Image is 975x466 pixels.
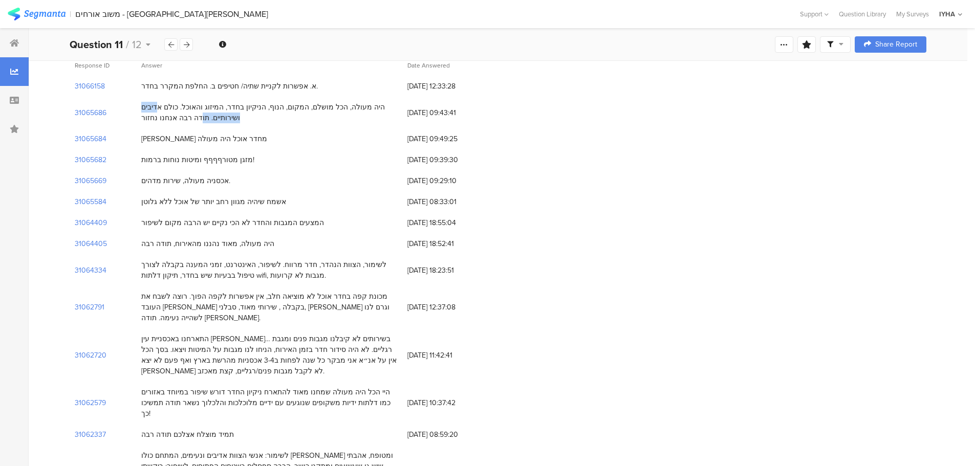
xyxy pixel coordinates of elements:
div: היי הכל היה מעולה שמחנו מאוד להתארח ניקיון החדר דורש שיפור במיוחד באזורים כמו דלתות ידיות משקופים... [141,387,397,419]
section: 31065684 [75,134,106,144]
span: [DATE] 18:55:04 [407,217,489,228]
section: 31062337 [75,429,106,440]
span: / [126,37,129,52]
a: Question Library [834,9,891,19]
div: תמיד מוצלח אצלכם תודה רבה [141,429,234,440]
span: [DATE] 18:23:51 [407,265,489,276]
div: התארחנו באכסניית עין [PERSON_NAME]… בשירותים לא קיבלנו מגבות פנים ומגבת רגליים. לא היה סידור חדר ... [141,334,397,376]
div: אשמח שיהיה מגוון רחב יותר של אוכל ללא גלוטן [141,196,286,207]
section: 31066158 [75,81,105,92]
div: לשימור, הצוות הנהדר, חדר מרווח. לשיפור, האינטרנט, זמני המענה בקבלה לצורך טיפול בבעיות שיש בחדר, ת... [141,259,397,281]
img: segmanta logo [8,8,66,20]
span: [DATE] 12:33:28 [407,81,489,92]
span: [DATE] 09:29:10 [407,175,489,186]
span: Response ID [75,61,110,70]
span: [DATE] 09:43:41 [407,107,489,118]
span: 12 [132,37,142,52]
div: | [70,8,71,20]
span: [DATE] 12:37:08 [407,302,489,313]
span: Date Answered [407,61,450,70]
b: Question 11 [70,37,123,52]
section: 31064405 [75,238,107,249]
div: אכסניה מעולה, שירות מדהים. [141,175,230,186]
div: היה מעולה, הכל מושלם, המקום, הנוף, הניקיון בחדר, המיזוג והאוכל. כולם אדיבים ושירותיים. תודה רבה א... [141,102,397,123]
section: 31065686 [75,107,106,118]
div: מזגן מטורףףףף ומיטות נוחות ברמות! [141,154,254,165]
section: 31065584 [75,196,106,207]
div: משוב אורחים - [GEOGRAPHIC_DATA][PERSON_NAME] [75,9,268,19]
div: היה מעולה, מאוד נהננו מהאירוח, תודה רבה [141,238,274,249]
span: [DATE] 09:39:30 [407,154,489,165]
div: המצעים המגבות והחדר לא הכי נקיים יש הרבה מקום לשיפור [141,217,324,228]
a: My Surveys [891,9,934,19]
span: [DATE] 10:37:42 [407,397,489,408]
section: 31065669 [75,175,106,186]
span: [DATE] 09:49:25 [407,134,489,144]
section: 31062579 [75,397,106,408]
div: [PERSON_NAME] מחדר אוכל היה מעולה [141,134,267,144]
section: 31062791 [75,302,104,313]
div: א. אפשרות לקניית שתיה/ חטיפים ב. החלפת המקרר בחדר. [141,81,318,92]
span: Share Report [875,41,917,48]
div: Support [800,6,829,22]
span: [DATE] 08:59:20 [407,429,489,440]
span: [DATE] 08:33:01 [407,196,489,207]
div: מכונת קפה בחדר אוכל לא מוציאה חלב, אין אפשרות לקפה הפוך. רוצה לשבח את העובד [PERSON_NAME] בקבלה ,... [141,291,397,323]
span: Answer [141,61,162,70]
div: IYHA [939,9,955,19]
span: [DATE] 11:42:41 [407,350,489,361]
span: [DATE] 18:52:41 [407,238,489,249]
section: 31062720 [75,350,106,361]
section: 31064334 [75,265,106,276]
section: 31065682 [75,154,106,165]
section: 31064409 [75,217,107,228]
